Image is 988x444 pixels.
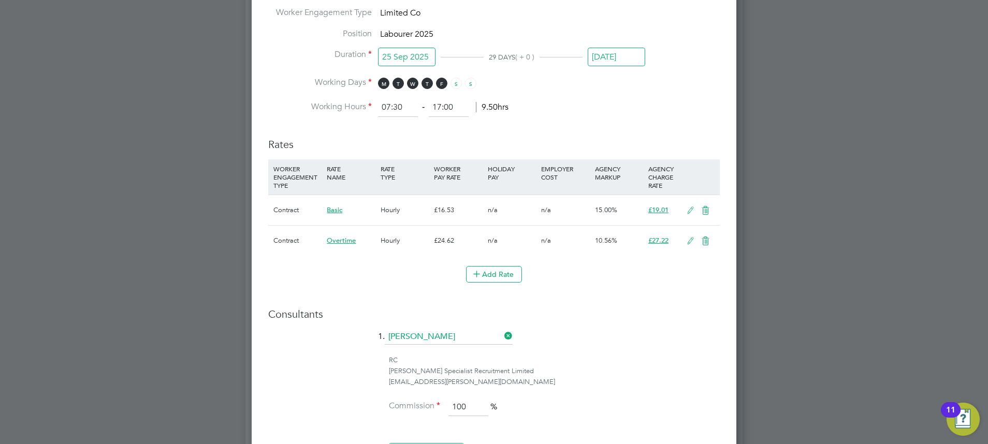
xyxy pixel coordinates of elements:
div: Hourly [378,195,431,225]
span: 15.00% [595,205,617,214]
label: Duration [268,49,372,60]
div: 11 [946,410,955,423]
div: [EMAIL_ADDRESS][PERSON_NAME][DOMAIN_NAME] [389,377,720,388]
button: Add Rate [466,266,522,283]
li: 1. [268,329,720,355]
div: [PERSON_NAME] Specialist Recruitment Limited [389,366,720,377]
div: RATE NAME [324,159,377,186]
span: n/a [488,236,498,245]
input: Select one [588,48,645,67]
input: Search for... [385,329,513,345]
div: EMPLOYER COST [539,159,592,186]
span: T [422,78,433,89]
span: T [393,78,404,89]
span: ( + 0 ) [515,52,534,62]
div: AGENCY CHARGE RATE [646,159,681,195]
span: 9.50hrs [476,102,508,112]
div: AGENCY MARKUP [592,159,646,186]
span: 10.56% [595,236,617,245]
div: WORKER PAY RATE [431,159,485,186]
span: W [407,78,418,89]
span: M [378,78,389,89]
label: Position [268,28,372,39]
h3: Rates [268,127,720,151]
span: F [436,78,447,89]
span: Limited Co [380,8,420,18]
span: Basic [327,205,342,214]
div: Contract [271,195,324,225]
span: ‐ [420,102,427,112]
div: £24.62 [431,226,485,256]
span: % [490,402,497,412]
div: Hourly [378,226,431,256]
span: £19.01 [648,205,669,214]
span: n/a [541,205,551,214]
label: Working Days [268,77,372,88]
input: 08:00 [378,98,418,117]
span: S [451,78,462,89]
span: n/a [541,236,551,245]
div: RC [389,355,720,366]
span: Labourer 2025 [380,29,433,39]
span: Overtime [327,236,356,245]
div: Contract [271,226,324,256]
span: S [465,78,476,89]
input: Select one [378,48,435,67]
label: Worker Engagement Type [268,7,372,18]
input: 17:00 [429,98,469,117]
button: Open Resource Center, 11 new notifications [947,403,980,436]
span: £27.22 [648,236,669,245]
div: WORKER ENGAGEMENT TYPE [271,159,324,195]
span: n/a [488,205,498,214]
label: Commission [388,401,440,411]
div: £16.53 [431,195,485,225]
div: HOLIDAY PAY [485,159,539,186]
label: Working Hours [268,101,372,112]
div: RATE TYPE [378,159,431,186]
h3: Consultants [268,307,720,321]
span: 29 DAYS [489,53,515,62]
